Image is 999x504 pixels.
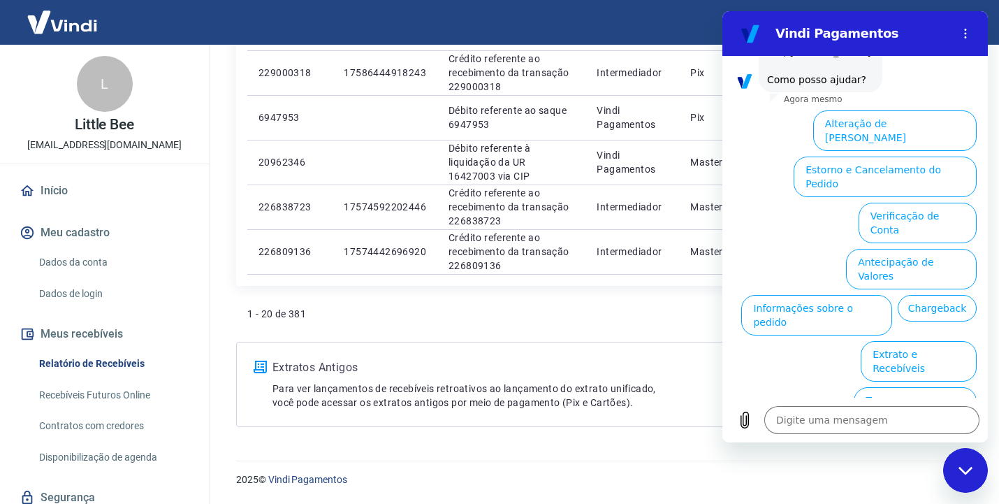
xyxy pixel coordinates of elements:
p: Crédito referente ao recebimento da transação 226838723 [449,186,574,228]
a: Dados da conta [34,248,192,277]
button: Meus recebíveis [17,319,192,350]
p: Crédito referente ao recebimento da transação 226809136 [449,231,574,273]
p: Pix [690,66,745,80]
p: Mastercard [690,200,745,214]
button: Sair [932,10,982,36]
p: Intermediador [597,200,668,214]
p: Little Bee [75,117,135,132]
a: Recebíveis Futuros Online [34,381,192,410]
a: Disponibilização de agenda [34,443,192,472]
a: Vindi Pagamentos [268,474,347,485]
p: 17574442696920 [344,245,426,259]
p: 229000318 [258,66,321,80]
a: Dados de login [34,280,192,308]
p: 17574592202446 [344,200,426,214]
ul: Pagination [717,297,954,331]
p: Crédito referente ao recebimento da transação 229000318 [449,52,574,94]
p: Mastercard [690,155,745,169]
a: Relatório de Recebíveis [34,350,192,378]
iframe: Botão para abrir a janela de mensagens, conversa em andamento [943,448,988,493]
p: Débito referente à liquidação da UR 16427003 via CIP [449,141,574,183]
a: Início [17,175,192,206]
button: Meu cadastro [17,217,192,248]
p: 226809136 [258,245,321,259]
a: Contratos com credores [34,412,192,440]
p: 20962346 [258,155,321,169]
img: Vindi [17,1,108,43]
p: Extratos Antigos [272,359,812,376]
p: [EMAIL_ADDRESS][DOMAIN_NAME] [27,138,182,152]
p: Vindi Pagamentos [597,103,668,131]
div: L [77,56,133,112]
p: 17586444918243 [344,66,426,80]
p: 1 - 20 de 381 [247,307,306,321]
p: Intermediador [597,245,668,259]
p: Pix [690,110,745,124]
p: Vindi Pagamentos [597,148,668,176]
p: Intermediador [597,66,668,80]
p: 2025 © [236,473,965,487]
p: Para ver lançamentos de recebíveis retroativos ao lançamento do extrato unificado, você pode aces... [272,382,812,410]
p: Mastercard [690,245,745,259]
img: ícone [254,361,267,373]
iframe: Janela de mensagens [722,11,988,442]
p: Débito referente ao saque 6947953 [449,103,574,131]
p: 226838723 [258,200,321,214]
p: 6947953 [258,110,321,124]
